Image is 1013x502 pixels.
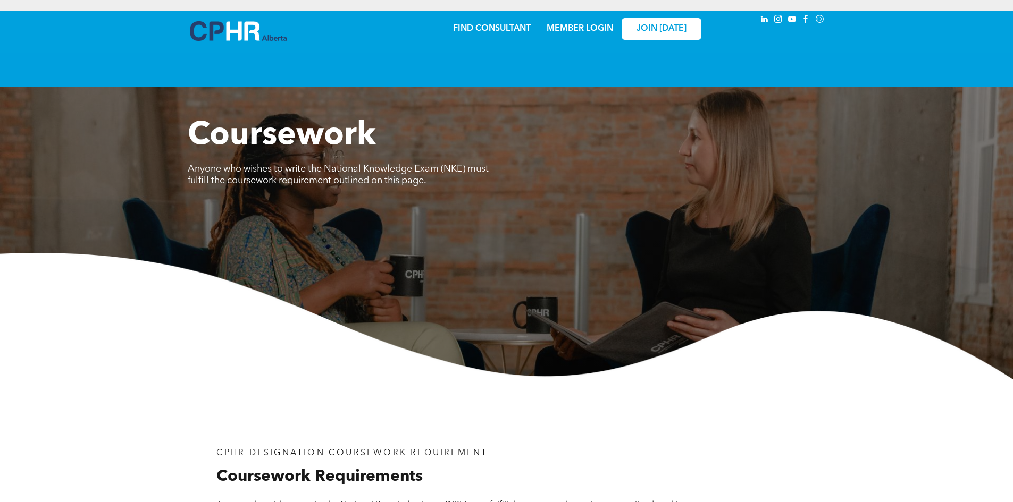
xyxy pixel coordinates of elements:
[453,24,531,33] a: FIND CONSULTANT
[190,21,287,41] img: A blue and white logo for cp alberta
[216,469,423,484] span: Coursework Requirements
[814,13,826,28] a: Social network
[759,13,771,28] a: linkedin
[216,449,488,457] span: CPHR DESIGNATION COURSEWORK REQUIREMENT
[773,13,784,28] a: instagram
[800,13,812,28] a: facebook
[547,24,613,33] a: MEMBER LOGIN
[622,18,701,40] a: JOIN [DATE]
[188,164,489,185] span: Anyone who wishes to write the National Knowledge Exam (NKE) must fulfill the coursework requirem...
[786,13,798,28] a: youtube
[188,120,376,152] span: Coursework
[637,24,687,34] span: JOIN [DATE]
